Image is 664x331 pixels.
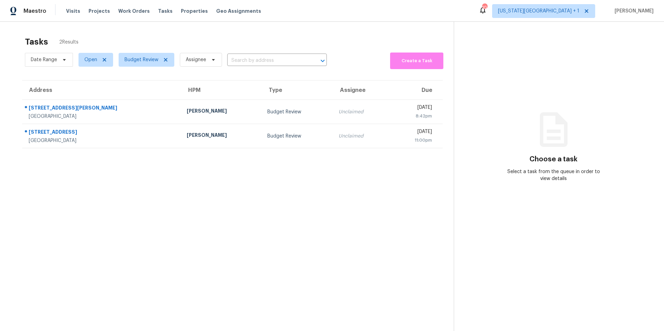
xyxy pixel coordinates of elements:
div: [STREET_ADDRESS] [29,129,176,137]
span: Projects [89,8,110,15]
th: Type [262,81,333,100]
div: [PERSON_NAME] [187,132,257,140]
span: [PERSON_NAME] [612,8,654,15]
button: Create a Task [390,53,443,69]
th: Assignee [333,81,390,100]
span: Date Range [31,56,57,63]
span: 2 Results [59,39,79,46]
div: 11:00pm [395,137,432,144]
div: Budget Review [267,108,327,115]
div: Unclaimed [339,133,384,140]
span: Budget Review [124,56,158,63]
input: Search by address [227,55,307,66]
span: [US_STATE][GEOGRAPHIC_DATA] + 1 [498,8,579,15]
div: [PERSON_NAME] [187,107,257,116]
button: Open [318,56,328,66]
span: Assignee [186,56,206,63]
th: Due [390,81,443,100]
span: Geo Assignments [216,8,261,15]
div: Budget Review [267,133,327,140]
div: [GEOGRAPHIC_DATA] [29,137,176,144]
th: Address [22,81,181,100]
span: Properties [181,8,208,15]
th: HPM [181,81,262,100]
div: Select a task from the queue in order to view details [504,168,603,182]
span: Open [84,56,97,63]
div: [GEOGRAPHIC_DATA] [29,113,176,120]
div: 10 [482,4,487,11]
span: Create a Task [394,57,440,65]
h3: Choose a task [529,156,578,163]
span: Tasks [158,9,173,13]
div: Unclaimed [339,108,384,115]
div: [DATE] [395,104,432,113]
div: [STREET_ADDRESS][PERSON_NAME] [29,104,176,113]
span: Work Orders [118,8,150,15]
h2: Tasks [25,38,48,45]
span: Maestro [24,8,46,15]
div: 8:42pm [395,113,432,120]
div: [DATE] [395,128,432,137]
span: Visits [66,8,80,15]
